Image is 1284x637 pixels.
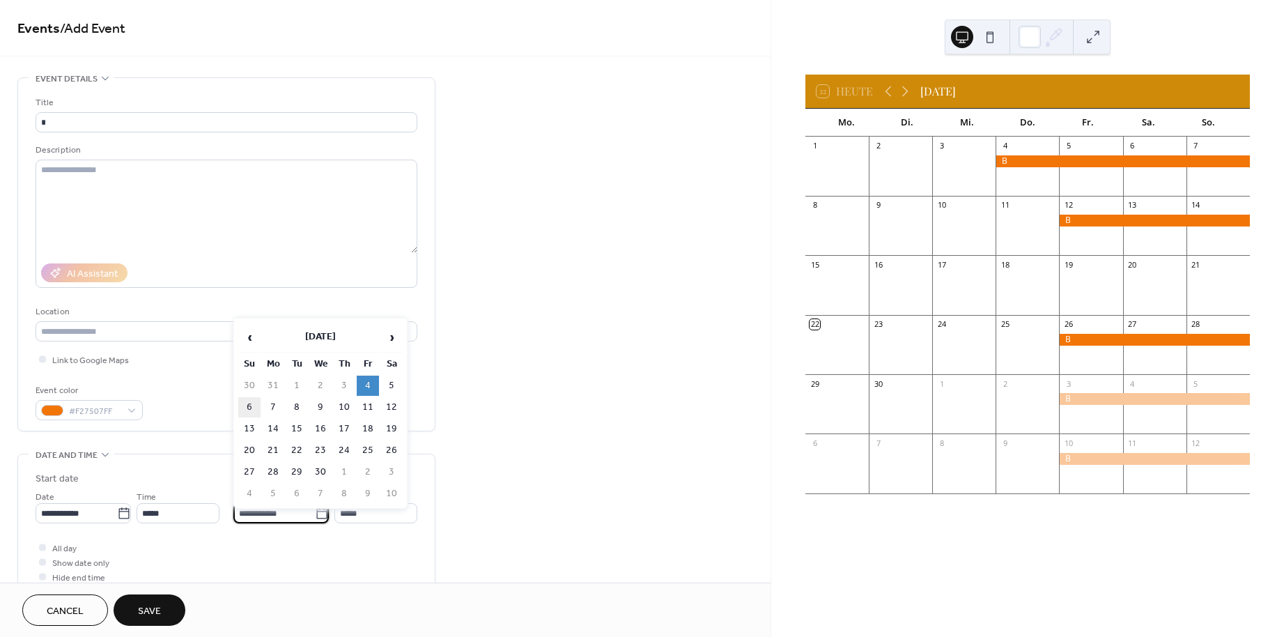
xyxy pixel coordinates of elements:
div: Sa. [1118,109,1179,137]
div: 28 [1191,319,1201,330]
td: 4 [357,376,379,396]
div: 11 [1127,438,1138,448]
div: Description [36,143,415,158]
td: 16 [309,419,332,439]
span: Save [138,604,161,619]
td: 10 [380,484,403,504]
div: B [1059,393,1249,405]
div: Start date [36,472,79,486]
td: 17 [333,419,355,439]
td: 21 [262,440,284,461]
div: 12 [1063,200,1074,210]
td: 30 [309,462,332,482]
td: 30 [238,376,261,396]
div: 26 [1063,319,1074,330]
div: 19 [1063,259,1074,270]
div: 27 [1127,319,1138,330]
td: 4 [238,484,261,504]
div: 24 [936,319,947,330]
td: 10 [333,397,355,417]
td: 8 [333,484,355,504]
div: 29 [810,378,820,389]
td: 15 [286,419,308,439]
div: Mi. [937,109,998,137]
div: 21 [1191,259,1201,270]
div: 30 [873,378,883,389]
td: 26 [380,440,403,461]
div: 20 [1127,259,1138,270]
div: 10 [1063,438,1074,448]
div: 12 [1191,438,1201,448]
td: 11 [357,397,379,417]
span: › [381,323,402,351]
td: 6 [286,484,308,504]
div: 13 [1127,200,1138,210]
a: Events [17,15,60,43]
span: ‹ [239,323,260,351]
td: 1 [286,376,308,396]
td: 12 [380,397,403,417]
div: 7 [1191,141,1201,151]
td: 31 [262,376,284,396]
td: 28 [262,462,284,482]
div: Mo. [817,109,877,137]
div: 23 [873,319,883,330]
div: 5 [1191,378,1201,389]
th: [DATE] [262,323,379,353]
div: B [1059,215,1249,227]
div: 8 [810,200,820,210]
div: 4 [1127,378,1138,389]
button: Save [114,594,185,626]
td: 3 [333,376,355,396]
div: 9 [1000,438,1010,448]
td: 2 [357,462,379,482]
div: 5 [1063,141,1074,151]
span: Date [36,490,54,505]
th: We [309,354,332,374]
div: 17 [936,259,947,270]
div: 4 [1000,141,1010,151]
div: 2 [1000,378,1010,389]
span: Cancel [47,604,84,619]
span: Date and time [36,448,98,463]
th: Tu [286,354,308,374]
div: 14 [1191,200,1201,210]
div: 2 [873,141,883,151]
div: 7 [873,438,883,448]
td: 2 [309,376,332,396]
div: Do. [998,109,1058,137]
th: Mo [262,354,284,374]
td: 5 [380,376,403,396]
div: 3 [1063,378,1074,389]
td: 29 [286,462,308,482]
div: 1 [810,141,820,151]
span: All day [52,542,77,556]
div: Di. [876,109,937,137]
td: 25 [357,440,379,461]
div: 22 [810,319,820,330]
div: B [1059,334,1249,346]
td: 23 [309,440,332,461]
div: 10 [936,200,947,210]
span: #F27507FF [69,404,121,419]
div: Location [36,305,415,319]
span: Event details [36,72,98,86]
div: Fr. [1058,109,1118,137]
td: 22 [286,440,308,461]
button: Cancel [22,594,108,626]
div: 25 [1000,319,1010,330]
div: 11 [1000,200,1010,210]
td: 7 [309,484,332,504]
span: Show date only [52,556,109,571]
div: 6 [810,438,820,448]
div: 3 [936,141,947,151]
th: Sa [380,354,403,374]
td: 5 [262,484,284,504]
span: Hide end time [52,571,105,585]
div: 15 [810,259,820,270]
td: 1 [333,462,355,482]
div: B [1059,453,1249,465]
div: 16 [873,259,883,270]
div: 18 [1000,259,1010,270]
